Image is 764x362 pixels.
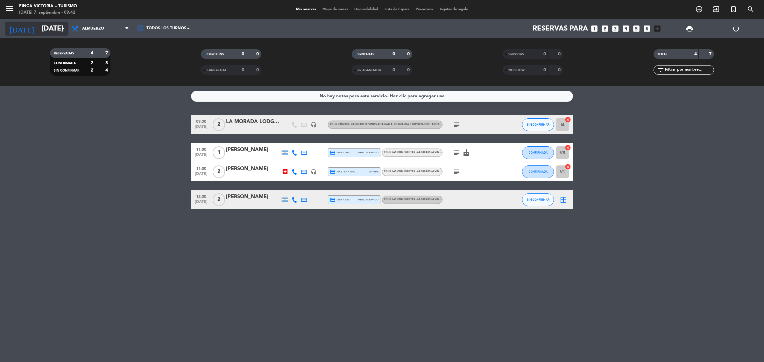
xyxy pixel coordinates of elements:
span: TOUR LAS COMPUERTAS - 44.000ARS (4 vinos jóvenes y reserva mix de turruños y estilos) [384,198,510,201]
i: cake [463,149,470,157]
strong: 4 [91,51,93,55]
span: SIN CONFIRMAR [527,198,549,201]
button: menu [5,4,14,16]
i: looks_6 [643,24,651,33]
i: cancel [565,164,571,170]
i: looks_two [601,24,609,33]
i: subject [453,168,461,176]
span: 2 [213,118,225,131]
div: No hay notas para este servicio. Haz clic para agregar una [320,93,445,100]
i: add_circle_outline [695,5,703,13]
div: [PERSON_NAME] [226,165,280,173]
span: 11:00 [193,164,209,172]
i: looks_3 [611,24,619,33]
span: Pre-acceso [413,8,436,11]
span: stripe [369,170,378,174]
div: [PERSON_NAME] [226,146,280,154]
i: looks_5 [632,24,640,33]
i: cancel [565,116,571,123]
div: FINCA VICTORIA – TURISMO [19,3,77,10]
strong: 0 [558,52,562,56]
span: RE AGENDADA [357,69,381,72]
i: turned_in_not [730,5,737,13]
button: CONFIRMADA [522,165,554,178]
i: cancel [565,144,571,151]
button: SIN CONFIRMAR [522,193,554,206]
span: [DATE] [193,125,209,132]
i: credit_card [330,197,336,203]
span: 2 [213,193,225,206]
i: looks_one [590,24,598,33]
span: SERVIDAS [508,53,524,56]
span: 1 [213,146,225,159]
strong: 7 [105,51,109,55]
i: [DATE] [5,22,39,36]
span: TOUR ICÓNICO - 93.500ARS (5 vinos alta gama, de guarda e importados) [330,123,446,126]
strong: 7 [709,52,713,56]
i: add_box [653,24,661,33]
strong: 4 [694,52,697,56]
span: 2 [213,165,225,178]
span: 09:30 [193,117,209,125]
span: [DATE] [193,153,209,160]
span: print [686,25,693,32]
i: power_settings_new [732,25,740,32]
span: Disponibilidad [351,8,381,11]
span: SIN CONFIRMAR [527,123,549,126]
span: Lista de Espera [381,8,413,11]
i: border_all [560,196,567,204]
button: SIN CONFIRMAR [522,118,554,131]
strong: 2 [91,61,93,65]
span: SIN CONFIRMAR [54,69,79,72]
i: credit_card [330,169,336,175]
span: RESERVADAS [54,52,74,55]
div: [DATE] 7. septiembre - 09:42 [19,10,77,16]
span: TOUR LAS COMPUERTAS - 44.000ARS (4 vinos jóvenes y reserva mix de turruños y estilos) [384,170,526,173]
strong: 0 [543,68,546,72]
span: 11:00 [193,145,209,153]
div: [PERSON_NAME] [226,193,280,201]
span: 12:30 [193,192,209,200]
div: LOG OUT [713,19,759,38]
i: arrow_drop_down [59,25,67,32]
i: headset_mic [311,122,316,128]
span: mercadopago [358,150,378,155]
button: CONFIRMADA [522,146,554,159]
strong: 0 [256,52,260,56]
strong: 0 [242,68,244,72]
i: search [747,5,754,13]
strong: 0 [407,52,411,56]
i: filter_list [657,66,664,74]
i: exit_to_app [712,5,720,13]
span: visa * 4051 [330,150,350,156]
strong: 0 [407,68,411,72]
strong: 0 [393,52,395,56]
span: [DATE] [193,200,209,207]
strong: 0 [543,52,546,56]
span: mercadopago [358,198,378,202]
span: Mis reservas [293,8,319,11]
span: TOUR LAS COMPUERTAS - 44.000ARS (4 vinos jóvenes y reserva mix de turruños y estilos) [384,151,510,154]
strong: 0 [256,68,260,72]
input: Filtrar por nombre... [664,66,714,73]
strong: 4 [105,68,109,73]
span: [DATE] [193,172,209,179]
i: subject [453,121,461,129]
strong: 3 [105,61,109,65]
span: visa * 6257 [330,197,350,203]
i: menu [5,4,14,13]
span: master * 0061 [330,169,356,175]
span: CANCELADA [207,69,226,72]
div: LA MORADA LODGE / [PERSON_NAME] [226,118,280,126]
span: , ARS 93.500 [430,123,446,126]
i: headset_mic [311,169,316,175]
i: looks_4 [622,24,630,33]
span: Reservas para [533,25,588,33]
span: CONFIRMADA [54,62,76,65]
strong: 0 [393,68,395,72]
i: subject [453,149,461,157]
span: NO SHOW [508,69,525,72]
span: CONFIRMADA [529,151,548,154]
strong: 2 [91,68,93,73]
span: CONFIRMADA [529,170,548,173]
